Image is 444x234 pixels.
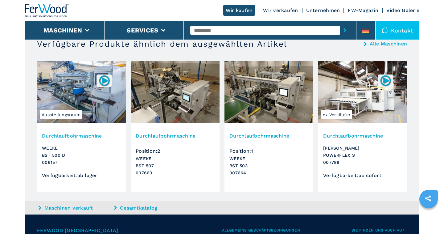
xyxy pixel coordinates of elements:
[224,61,313,192] a: Durchlaufbohrmaschine WEEKE BST 503DurchlaufbohrmaschinePosition:1WEEKEBST 503007664
[136,143,215,154] div: Position : 2
[376,21,419,40] div: Kontakt
[37,61,126,192] a: Durchlaufbohrmaschine WEEKE BST 500 DAusstellungsraum006157DurchlaufbohrmaschineWEEKEBST 500 D006...
[306,7,340,13] a: Unternehmen
[321,110,352,119] span: ex Verkäufer
[25,4,69,17] img: Ferwood
[380,74,392,87] img: 007789
[42,132,121,139] h3: Durchlaufbohrmaschine
[263,7,298,13] a: Wir verkaufen
[39,204,113,211] a: Maschinen verkauft
[131,61,220,192] a: Durchlaufbohrmaschine WEEKE BST 507DurchlaufbohrmaschinePosition:2WEEKEBST 507007663
[42,173,121,178] div: Verfügbarkeit : ab lager
[229,143,308,154] div: Position : 1
[114,204,188,211] a: Gesamtkatalog
[318,61,407,123] img: Durchlaufbohrmaschine MORBIDELLI POWERFLEX S
[127,27,158,34] button: Services
[37,39,287,49] h3: Verfügbare Produkte ähnlich dem ausgewählten Artikel
[229,155,308,177] h3: WEEKE BST 503 007664
[40,110,82,119] span: Ausstellungsraum
[131,61,220,123] img: Durchlaufbohrmaschine WEEKE BST 507
[348,7,378,13] a: FW-Magazin
[42,145,121,166] h3: WEEKE BST 500 D 006157
[224,61,313,123] img: Durchlaufbohrmaschine WEEKE BST 503
[382,27,388,33] img: Kontakt
[37,227,222,234] span: Ferwood [GEOGRAPHIC_DATA]
[323,145,402,166] h3: [PERSON_NAME] POWERFLEX S 007789
[420,191,436,206] a: sharethis
[351,227,407,234] span: Sie finden uns auch auf
[323,132,402,139] h3: Durchlaufbohrmaschine
[136,132,215,139] h3: Durchlaufbohrmaschine
[323,173,402,178] div: Verfügbarkeit : ab sofort
[340,23,350,37] button: submit-button
[223,5,255,16] a: Wir kaufen
[318,61,407,192] a: Durchlaufbohrmaschine MORBIDELLI POWERFLEX Sex Verkäufer007789Durchlaufbohrmaschine[PERSON_NAME]P...
[229,132,308,139] h3: Durchlaufbohrmaschine
[43,27,82,34] button: Maschinen
[370,41,407,46] a: Alle Maschinen
[37,61,126,123] img: Durchlaufbohrmaschine WEEKE BST 500 D
[386,7,419,13] a: Video Galerie
[136,155,215,177] h3: WEEKE BST 507 007663
[418,206,439,229] iframe: Chat
[222,227,351,234] span: Allgemeine Geschäftsbedingungen
[98,74,110,87] img: 006157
